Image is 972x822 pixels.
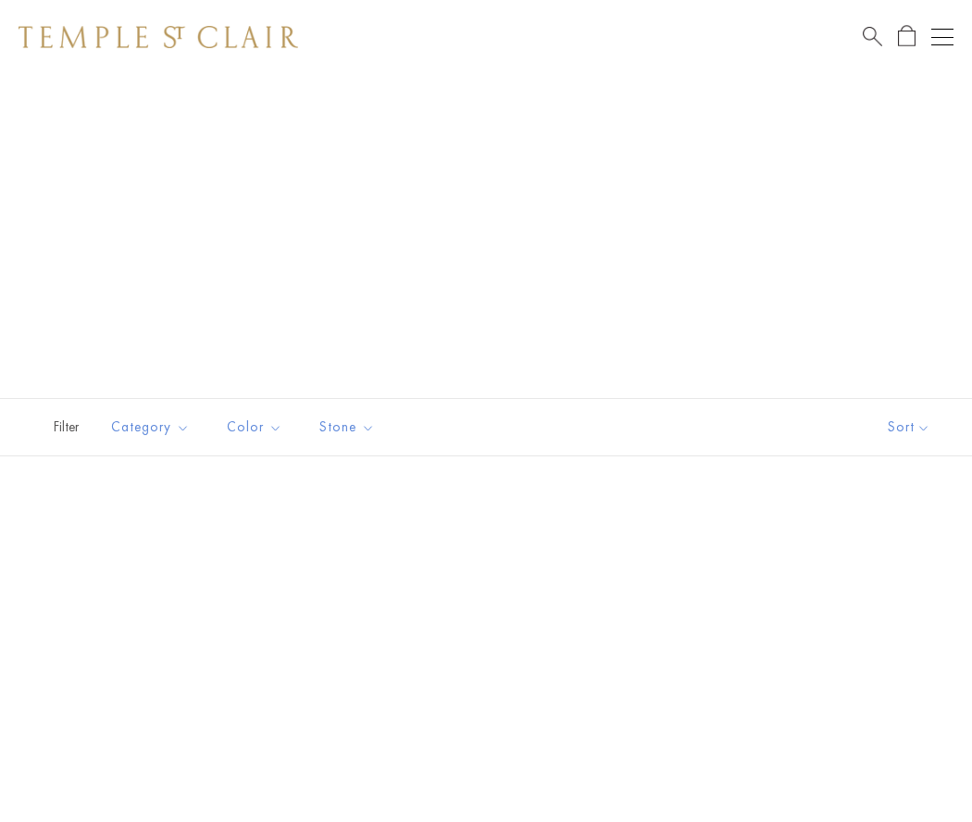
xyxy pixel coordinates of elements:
[102,416,204,439] span: Category
[310,416,389,439] span: Stone
[218,416,296,439] span: Color
[19,26,298,48] img: Temple St. Clair
[97,406,204,448] button: Category
[863,25,882,48] a: Search
[846,399,972,455] button: Show sort by
[213,406,296,448] button: Color
[898,25,916,48] a: Open Shopping Bag
[305,406,389,448] button: Stone
[931,26,953,48] button: Open navigation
